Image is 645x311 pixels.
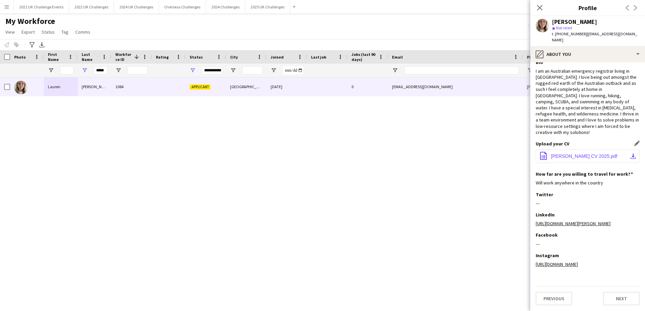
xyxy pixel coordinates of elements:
[75,29,90,35] span: Comms
[48,52,65,62] span: First Name
[73,28,93,36] a: Comms
[114,0,159,13] button: 2024 UK Challenges
[267,77,307,96] div: [DATE]
[536,59,545,65] h3: Bio
[226,77,267,96] div: [GEOGRAPHIC_DATA]
[551,153,617,159] span: [PERSON_NAME] CV 2025.pdf
[271,67,277,73] button: Open Filter Menu
[111,77,152,96] div: 1084
[44,77,78,96] div: Lauren
[206,0,245,13] button: 2024 Challenges
[28,41,36,49] app-action-btn: Advanced filters
[115,67,121,73] button: Open Filter Menu
[48,67,54,73] button: Open Filter Menu
[5,16,55,26] span: My Workforce
[527,67,533,73] button: Open Filter Menu
[536,171,633,177] h3: How far are you willing to travel for work?
[14,0,69,13] button: 2021 UK Challenge Events
[5,29,15,35] span: View
[552,31,637,42] span: | [EMAIL_ADDRESS][DOMAIN_NAME]
[94,66,107,74] input: Last Name Filter Input
[230,55,238,60] span: City
[556,25,572,30] span: Not rated
[536,180,640,186] div: Will work anywhere in the country
[311,55,326,60] span: Last job
[59,28,71,36] a: Tag
[22,29,35,35] span: Export
[242,66,262,74] input: City Filter Input
[190,55,203,60] span: Status
[82,52,99,62] span: Last Name
[536,232,558,238] h3: Facebook
[536,68,640,135] div: I am an Australian emergency registrar living in [GEOGRAPHIC_DATA]. I love being out amongst the ...
[69,0,114,13] button: 2022 UK Challenges
[404,66,519,74] input: Email Filter Input
[14,81,28,94] img: Lauren Kelly
[603,292,640,305] button: Next
[39,28,57,36] a: Status
[392,55,403,60] span: Email
[536,141,569,147] h3: Upload your CV
[38,41,46,49] app-action-btn: Export XLSX
[536,261,578,267] a: [URL][DOMAIN_NAME]
[283,66,303,74] input: Joined Filter Input
[159,0,206,13] button: Overseas Challenges
[271,55,284,60] span: Joined
[190,67,196,73] button: Open Filter Menu
[60,66,74,74] input: First Name Filter Input
[536,292,572,305] button: Previous
[78,77,111,96] div: [PERSON_NAME]
[536,192,553,198] h3: Twitter
[41,29,55,35] span: Status
[19,28,37,36] a: Export
[536,212,555,218] h3: LinkedIn
[536,252,559,258] h3: Instagram
[190,84,211,90] span: Applicant
[536,241,640,247] div: ---
[530,3,645,12] h3: Profile
[230,67,236,73] button: Open Filter Menu
[347,77,388,96] div: 0
[3,28,18,36] a: View
[156,55,169,60] span: Rating
[14,55,26,60] span: Photo
[392,67,398,73] button: Open Filter Menu
[128,66,148,74] input: Workforce ID Filter Input
[352,52,376,62] span: Jobs (last 90 days)
[536,149,640,163] button: [PERSON_NAME] CV 2025.pdf
[527,55,539,60] span: Phone
[552,19,597,25] div: [PERSON_NAME]
[245,0,290,13] button: 2025 UK Challenges
[61,29,68,35] span: Tag
[536,220,611,227] a: [URL][DOMAIN_NAME][PERSON_NAME]
[523,77,609,96] div: [PHONE_NUMBER]
[115,52,132,62] span: Workforce ID
[388,77,523,96] div: [EMAIL_ADDRESS][DOMAIN_NAME]
[552,31,587,36] span: t. [PHONE_NUMBER]
[530,46,645,62] div: About you
[82,67,88,73] button: Open Filter Menu
[536,200,640,206] div: ---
